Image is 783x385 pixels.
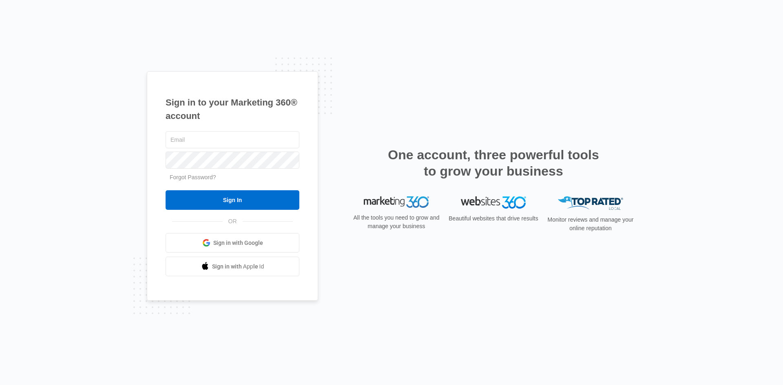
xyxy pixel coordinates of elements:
[545,216,636,233] p: Monitor reviews and manage your online reputation
[461,196,526,208] img: Websites 360
[448,214,539,223] p: Beautiful websites that drive results
[351,213,442,231] p: All the tools you need to grow and manage your business
[166,96,299,123] h1: Sign in to your Marketing 360® account
[385,147,602,179] h2: One account, three powerful tools to grow your business
[223,217,243,226] span: OR
[166,131,299,148] input: Email
[166,190,299,210] input: Sign In
[166,233,299,253] a: Sign in with Google
[558,196,623,210] img: Top Rated Local
[166,257,299,276] a: Sign in with Apple Id
[364,196,429,208] img: Marketing 360
[212,262,264,271] span: Sign in with Apple Id
[170,174,216,180] a: Forgot Password?
[213,239,263,247] span: Sign in with Google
